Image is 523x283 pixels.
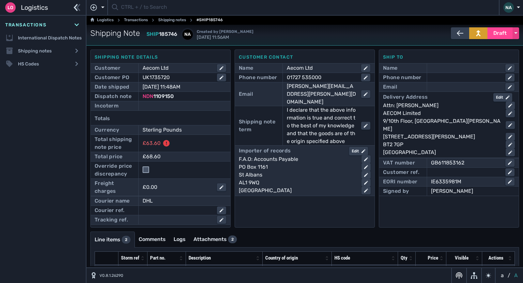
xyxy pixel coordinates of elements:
[496,94,510,100] div: Edit
[383,74,422,81] div: Phone number
[5,2,16,13] div: Lo
[95,102,118,110] div: Incoterm
[493,93,512,102] button: Edit
[383,178,417,186] div: EORI number
[124,16,148,24] a: Transactions
[143,197,226,205] div: DHL
[95,54,226,61] div: Shipping note details
[500,272,505,279] button: a
[143,183,212,191] div: £0.00
[90,16,114,24] a: Logistics
[342,266,349,273] div: 44
[383,159,415,167] div: VAT number
[95,83,130,91] div: Date shipped
[121,254,139,262] div: Storm ref
[95,162,134,178] div: Override price discrepancy
[239,118,279,134] div: Shipping note term
[334,266,341,273] div: 85
[95,197,130,205] div: Courier name
[383,133,500,141] div: [STREET_ADDRESS][PERSON_NAME]
[239,179,356,187] div: AL1 9WQ
[358,266,365,273] div: 90
[239,90,253,98] div: Email
[196,16,223,24] span: #SHIP185746
[170,232,190,247] a: Logs
[143,139,161,147] div: £63.60
[487,27,513,39] button: Draft
[190,232,241,247] a: Attachments2
[150,254,178,262] div: Part no.
[95,216,128,224] div: Tracking ref.
[95,206,125,214] div: Courier ref.
[100,273,123,278] span: V0.8.1.26290
[143,74,212,81] div: UK1735720
[513,272,519,279] button: A
[95,64,120,72] div: Customer
[383,64,398,72] div: Name
[431,187,515,195] div: [PERSON_NAME]
[121,1,495,14] input: CTRL + / to Search
[95,179,134,195] div: Freight charges
[383,187,409,195] div: Signed by
[189,254,254,262] div: Description
[159,31,177,37] span: 185746
[366,266,373,273] div: 90
[239,147,291,155] div: Importer of records
[352,148,365,154] div: Edit
[383,102,500,109] div: Attn: [PERSON_NAME]
[265,254,324,262] div: Country of origin
[287,74,356,81] div: 01727 535000
[287,106,356,145] div: I declare that the above information is true and correct to the best of my knowledge and that the...
[197,29,254,34] span: Created by [PERSON_NAME]
[449,254,474,262] div: Visible
[383,149,500,156] div: [GEOGRAPHIC_DATA]
[383,83,397,91] div: Email
[383,168,419,176] div: Customer ref.
[135,232,170,247] a: Comments
[239,171,356,179] div: St Albans
[239,187,356,194] div: [GEOGRAPHIC_DATA]
[146,31,159,37] span: SHIP
[143,83,217,91] div: [DATE] 11:48AM
[90,27,140,39] span: Shipping Note
[239,64,254,72] div: Name
[383,54,515,61] div: Ship to
[418,254,438,262] div: Price
[239,155,356,163] div: F.A.O: Accounts Payable
[95,126,119,134] div: Currency
[153,93,174,99] span: 1109150
[95,153,122,161] div: Total price
[349,147,368,155] button: Edit
[239,54,371,61] div: Customer contact
[287,64,356,72] div: Aecom Ltd
[350,266,357,273] div: 42
[503,2,514,13] div: NA
[143,126,217,134] div: Sterling Pounds
[431,159,500,167] div: GB611853162
[122,236,131,244] div: 2
[5,21,46,28] span: Transactions
[143,153,217,161] div: £68.60
[383,117,500,133] div: 9/10th Floor, [GEOGRAPHIC_DATA][PERSON_NAME]
[401,254,408,262] div: Qty
[287,82,356,106] div: [PERSON_NAME][EMAIL_ADDRESS][PERSON_NAME][DOMAIN_NAME]
[239,74,277,81] div: Phone number
[334,254,390,262] div: HS code
[95,135,134,151] div: Total shipping note price
[158,16,186,24] a: Shipping notes
[239,163,356,171] div: PO Box 1161
[95,112,226,125] div: Totals
[228,235,237,243] div: 2
[508,272,510,279] span: /
[143,93,153,99] span: NDN
[431,178,500,186] div: IE6335981M
[182,29,193,40] div: NA
[485,254,507,262] div: Actions
[21,3,48,12] span: Logistics
[95,92,131,100] div: Dispatch note
[383,109,500,117] div: AECOM Limited
[197,29,254,40] span: [DATE] 11:56AM
[383,93,428,102] div: Delivery Address
[143,64,212,72] div: Aecom Ltd
[91,232,134,248] a: Line items2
